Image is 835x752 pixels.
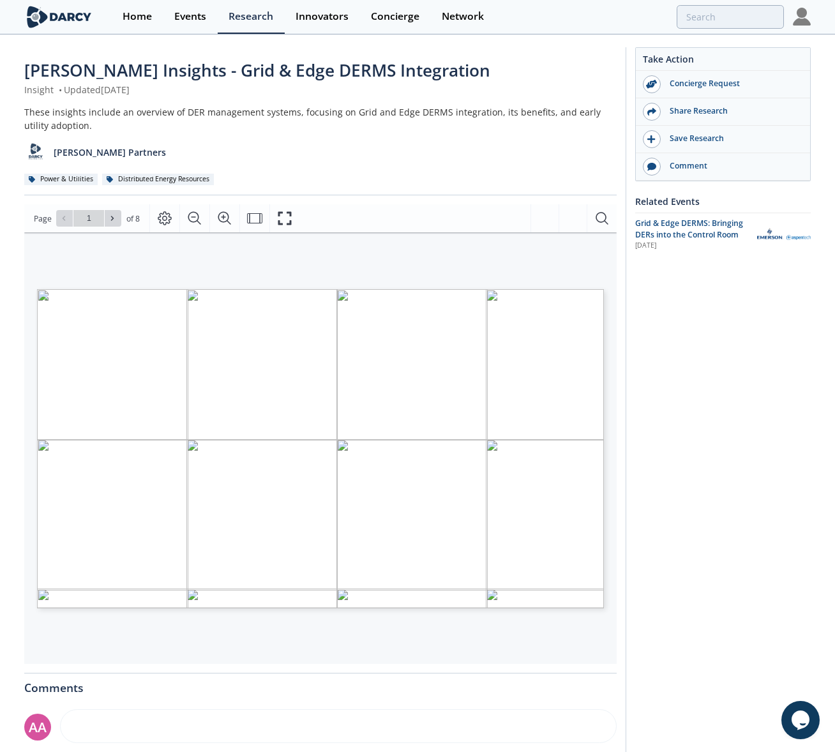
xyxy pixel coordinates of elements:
div: Insight Updated [DATE] [24,83,617,96]
div: Home [123,11,152,22]
iframe: chat widget [781,701,822,739]
div: Innovators [296,11,349,22]
p: [PERSON_NAME] Partners [54,146,166,159]
div: Concierge Request [661,78,804,89]
div: Distributed Energy Resources [102,174,214,185]
div: Save Research [661,133,804,144]
div: [DATE] [635,241,748,251]
div: Take Action [636,52,810,71]
div: Concierge [371,11,419,22]
div: These insights include an overview of DER management systems, focusing on Grid and Edge DERMS int... [24,105,617,132]
div: Share Research [661,105,804,117]
span: [PERSON_NAME] Insights - Grid & Edge DERMS Integration [24,59,490,82]
div: Network [442,11,484,22]
span: • [56,84,64,96]
input: Advanced Search [677,5,784,29]
div: Related Events [635,190,811,213]
div: Events [174,11,206,22]
div: Research [229,11,273,22]
div: Comment [661,160,804,172]
img: logo-wide.svg [24,6,94,28]
span: Grid & Edge DERMS: Bringing DERs into the Control Room [635,218,743,240]
div: Power & Utilities [24,174,98,185]
img: Profile [793,8,811,26]
div: Comments [24,673,617,694]
div: AA [24,714,51,741]
img: Aspen Technology [757,228,811,240]
a: Grid & Edge DERMS: Bringing DERs into the Control Room [DATE] Aspen Technology [635,218,811,252]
